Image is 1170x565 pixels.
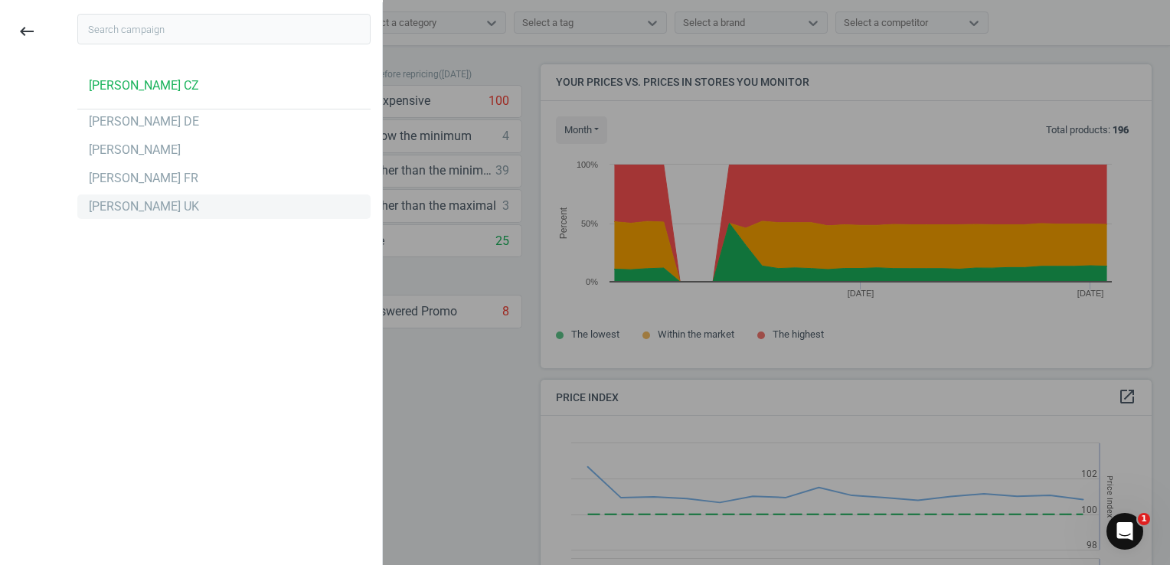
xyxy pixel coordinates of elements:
[89,170,198,187] div: [PERSON_NAME] FR
[89,198,199,215] div: [PERSON_NAME] UK
[89,113,199,130] div: [PERSON_NAME] DE
[89,77,199,94] div: [PERSON_NAME] CZ
[77,14,371,44] input: Search campaign
[89,142,181,158] div: [PERSON_NAME]
[18,22,36,41] i: keyboard_backspace
[1138,513,1150,525] span: 1
[1106,513,1143,550] iframe: Intercom live chat
[9,14,44,50] button: keyboard_backspace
